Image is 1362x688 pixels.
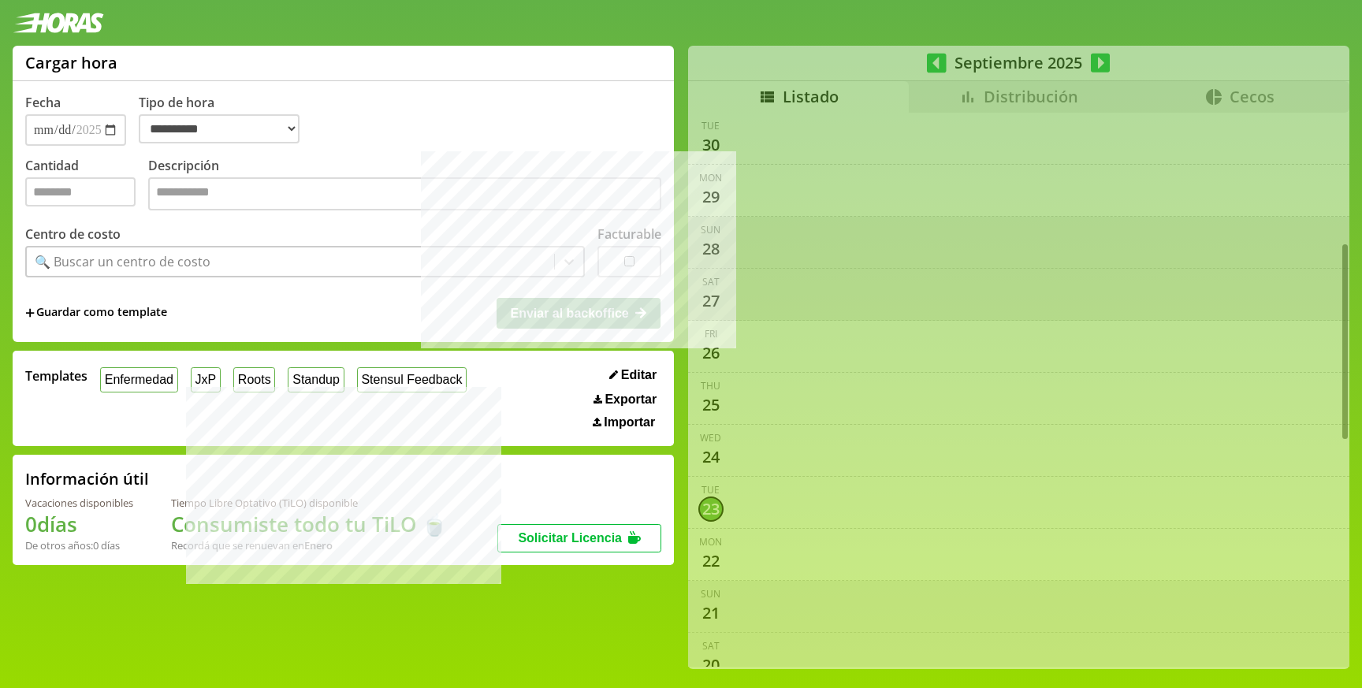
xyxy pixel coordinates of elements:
[518,531,622,545] span: Solicitar Licencia
[25,177,136,206] input: Cantidad
[25,94,61,111] label: Fecha
[13,13,104,33] img: logotipo
[148,157,661,214] label: Descripción
[621,368,657,382] span: Editar
[139,94,312,146] label: Tipo de hora
[25,538,133,552] div: De otros años: 0 días
[35,253,210,270] div: 🔍 Buscar un centro de costo
[25,304,167,322] span: +Guardar como template
[604,415,655,430] span: Importar
[304,538,333,552] b: Enero
[171,538,447,552] div: Recordá que se renuevan en
[139,114,300,143] select: Tipo de hora
[605,392,657,407] span: Exportar
[25,510,133,538] h1: 0 días
[605,367,661,383] button: Editar
[233,367,275,392] button: Roots
[357,367,467,392] button: Stensul Feedback
[25,157,148,214] label: Cantidad
[589,392,661,407] button: Exportar
[25,367,87,385] span: Templates
[25,52,117,73] h1: Cargar hora
[171,496,447,510] div: Tiempo Libre Optativo (TiLO) disponible
[100,367,178,392] button: Enfermedad
[25,496,133,510] div: Vacaciones disponibles
[25,468,149,489] h2: Información útil
[171,510,447,538] h1: Consumiste todo tu TiLO 🍵
[25,225,121,243] label: Centro de costo
[148,177,661,210] textarea: Descripción
[25,304,35,322] span: +
[191,367,221,392] button: JxP
[497,524,661,552] button: Solicitar Licencia
[597,225,661,243] label: Facturable
[288,367,344,392] button: Standup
